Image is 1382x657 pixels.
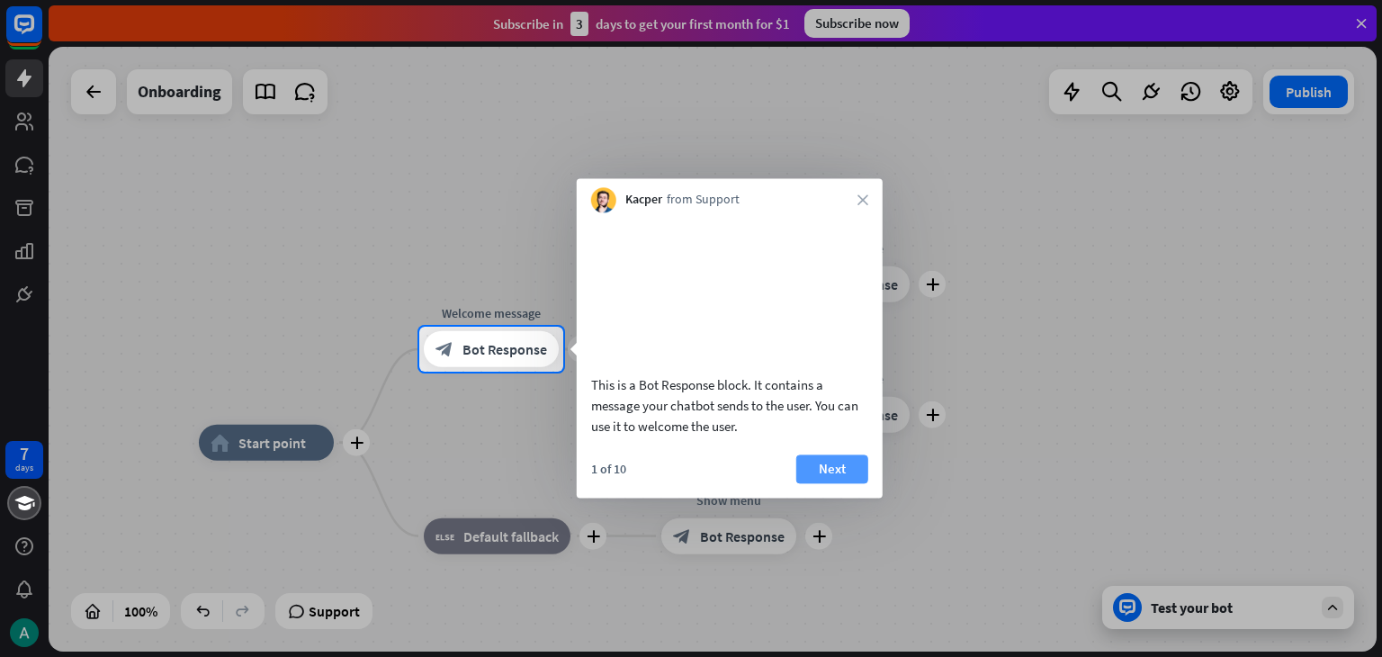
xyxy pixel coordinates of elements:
div: 1 of 10 [591,461,626,477]
div: This is a Bot Response block. It contains a message your chatbot sends to the user. You can use i... [591,374,868,436]
i: block_bot_response [435,340,453,358]
i: close [857,194,868,205]
span: Bot Response [462,340,547,358]
span: Kacper [625,192,662,210]
button: Next [796,454,868,483]
span: from Support [667,192,740,210]
button: Open LiveChat chat widget [14,7,68,61]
